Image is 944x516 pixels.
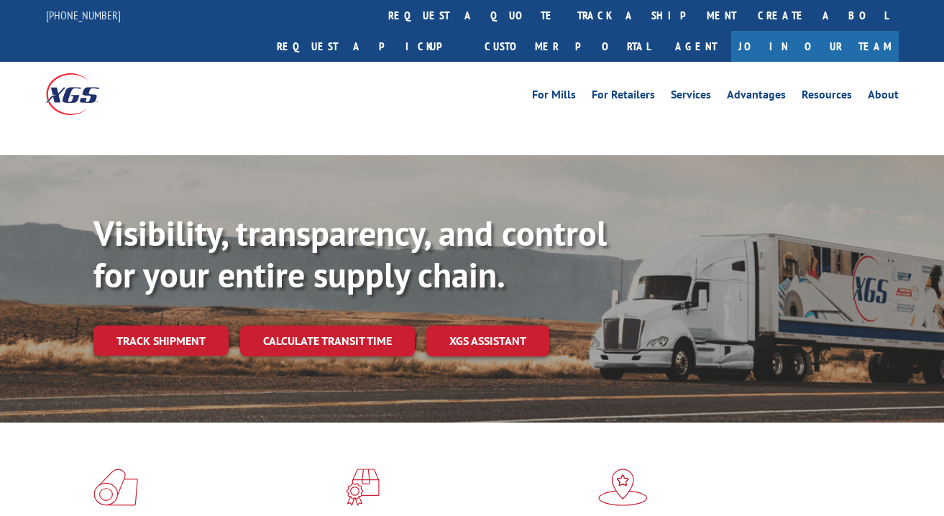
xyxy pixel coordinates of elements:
[592,89,655,105] a: For Retailers
[474,31,661,62] a: Customer Portal
[46,8,121,22] a: [PHONE_NUMBER]
[731,31,899,62] a: Join Our Team
[532,89,576,105] a: For Mills
[598,469,648,506] img: xgs-icon-flagship-distribution-model-red
[671,89,711,105] a: Services
[93,326,229,356] a: Track shipment
[240,326,415,356] a: Calculate transit time
[266,31,474,62] a: Request a pickup
[727,89,786,105] a: Advantages
[93,469,138,506] img: xgs-icon-total-supply-chain-intelligence-red
[661,31,731,62] a: Agent
[426,326,549,356] a: XGS ASSISTANT
[346,469,380,506] img: xgs-icon-focused-on-flooring-red
[868,89,899,105] a: About
[802,89,852,105] a: Resources
[93,211,607,297] b: Visibility, transparency, and control for your entire supply chain.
